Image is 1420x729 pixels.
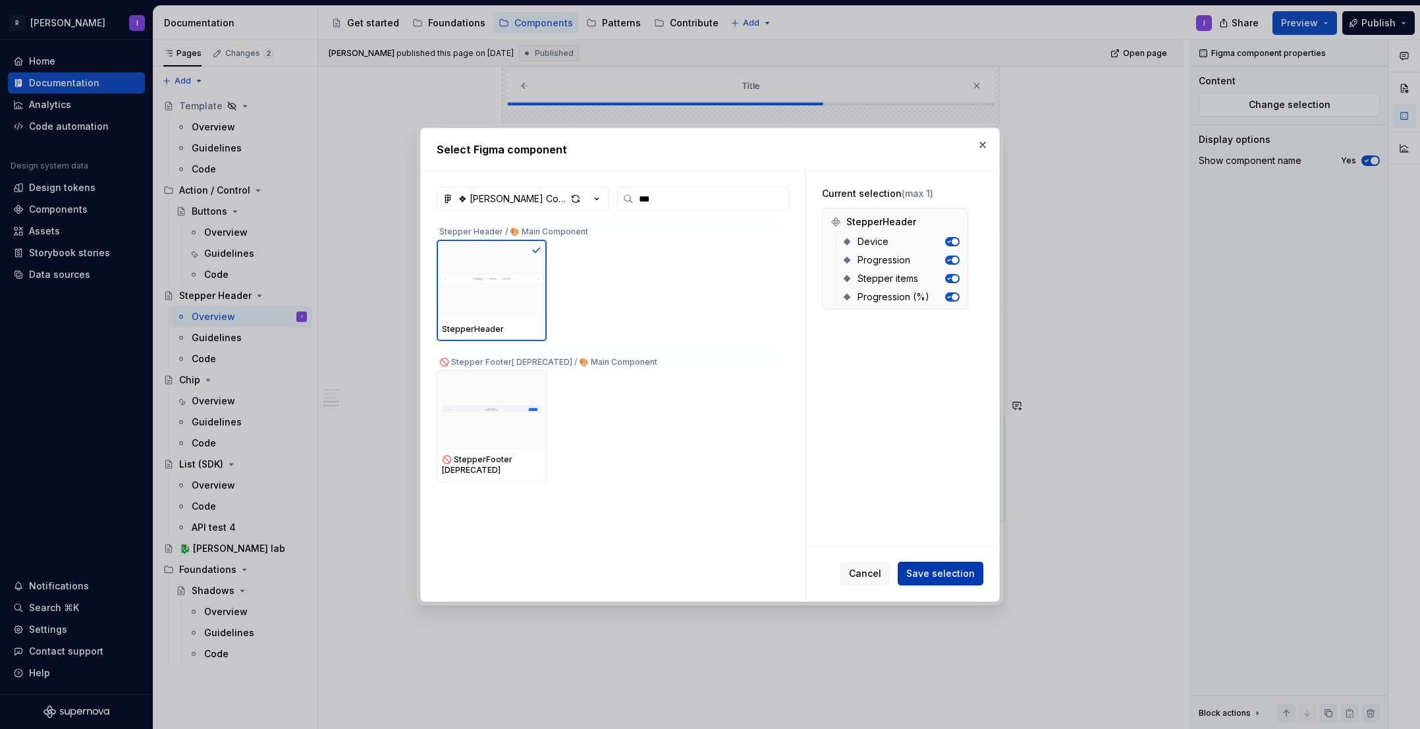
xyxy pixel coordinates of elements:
span: StepperHeader [846,215,916,229]
span: Cancel [849,567,881,580]
div: StepperHeader [442,324,541,335]
button: Save selection [898,562,983,585]
span: Stepper items [858,272,918,285]
span: Progression (%) [858,290,929,304]
span: Progression [858,254,910,267]
div: ❖ [PERSON_NAME] Components [458,192,566,205]
span: Save selection [906,567,975,580]
button: Cancel [840,562,890,585]
button: ❖ [PERSON_NAME] Components [437,187,609,211]
h2: Select Figma component [437,142,983,157]
span: Device [858,235,888,248]
div: 🚫 Stepper Footer[ DEPRECATED] / 🎨 Main Component [437,349,783,370]
span: (max 1) [902,188,933,199]
div: StepperHeader [825,211,965,232]
div: Stepper Header / 🎨 Main Component [437,219,783,240]
div: 🚫 StepperFooter [DEPRECATED] [442,454,541,475]
div: Current selection [822,187,968,200]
